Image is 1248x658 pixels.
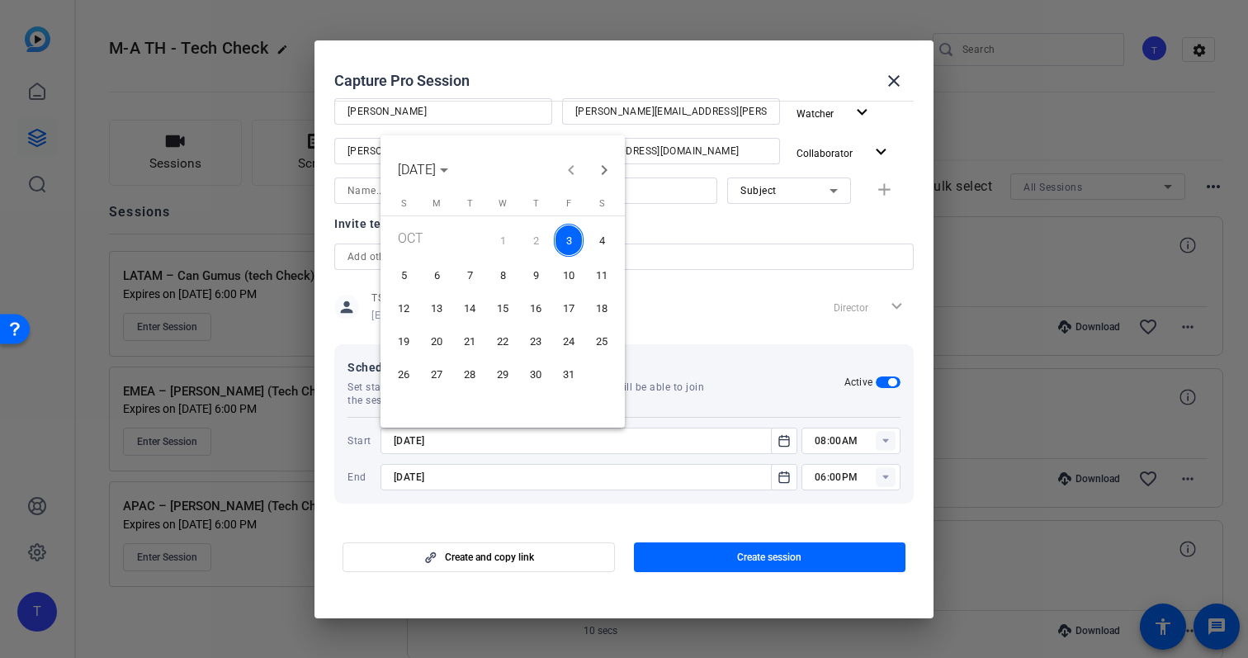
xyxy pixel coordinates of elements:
span: 17 [554,294,584,324]
button: October 14, 2025 [453,292,486,325]
span: 8 [488,261,518,291]
button: October 13, 2025 [420,292,453,325]
span: T [533,198,539,209]
td: OCT [387,222,486,259]
span: W [499,198,507,209]
span: 28 [455,360,485,390]
span: 13 [422,294,451,324]
button: October 20, 2025 [420,325,453,358]
span: 25 [587,327,617,357]
span: 21 [455,327,485,357]
span: 6 [422,261,451,291]
button: October 9, 2025 [519,259,552,292]
button: October 8, 2025 [486,259,519,292]
button: October 25, 2025 [585,325,618,358]
button: Next month [588,154,621,187]
span: 31 [554,360,584,390]
span: [DATE] [398,162,436,178]
span: T [467,198,473,209]
span: 22 [488,327,518,357]
button: October 31, 2025 [552,358,585,391]
button: October 6, 2025 [420,259,453,292]
button: October 19, 2025 [387,325,420,358]
span: 19 [389,327,418,357]
button: October 5, 2025 [387,259,420,292]
button: October 26, 2025 [387,358,420,391]
button: October 29, 2025 [486,358,519,391]
button: October 15, 2025 [486,292,519,325]
button: October 21, 2025 [453,325,486,358]
button: October 22, 2025 [486,325,519,358]
span: 2 [521,224,551,258]
button: October 4, 2025 [585,222,618,259]
button: October 30, 2025 [519,358,552,391]
button: October 12, 2025 [387,292,420,325]
button: October 27, 2025 [420,358,453,391]
span: 15 [488,294,518,324]
span: 20 [422,327,451,357]
span: S [599,198,605,209]
span: 4 [587,224,617,258]
button: October 10, 2025 [552,259,585,292]
button: October 28, 2025 [453,358,486,391]
button: Choose month and year [391,155,455,185]
span: 18 [587,294,617,324]
span: 16 [521,294,551,324]
button: October 11, 2025 [585,259,618,292]
button: October 1, 2025 [486,222,519,259]
button: October 16, 2025 [519,292,552,325]
span: M [433,198,441,209]
span: 23 [521,327,551,357]
span: 1 [488,224,518,258]
span: F [566,198,571,209]
span: 7 [455,261,485,291]
span: 29 [488,360,518,390]
span: 30 [521,360,551,390]
button: October 23, 2025 [519,325,552,358]
span: 26 [389,360,418,390]
button: October 24, 2025 [552,325,585,358]
span: 9 [521,261,551,291]
button: October 3, 2025 [552,222,585,259]
span: 24 [554,327,584,357]
button: October 2, 2025 [519,222,552,259]
span: 11 [587,261,617,291]
span: 14 [455,294,485,324]
span: 3 [554,224,584,258]
span: 27 [422,360,451,390]
button: October 17, 2025 [552,292,585,325]
span: 5 [389,261,418,291]
button: October 7, 2025 [453,259,486,292]
span: 10 [554,261,584,291]
span: 12 [389,294,418,324]
button: October 18, 2025 [585,292,618,325]
span: S [401,198,407,209]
